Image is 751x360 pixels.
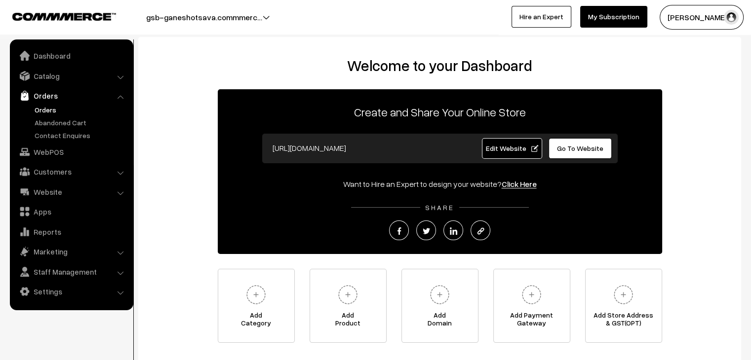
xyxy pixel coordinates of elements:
a: Orders [32,105,130,115]
a: Staff Management [12,263,130,281]
a: Settings [12,283,130,300]
a: Orders [12,87,130,105]
span: Add Store Address & GST(OPT) [586,311,662,331]
a: AddProduct [310,269,387,343]
a: Go To Website [549,138,612,159]
span: Add Domain [402,311,478,331]
button: [PERSON_NAME] [660,5,744,30]
a: WebPOS [12,143,130,161]
a: Contact Enquires [32,130,130,141]
img: plus.svg [242,281,270,308]
a: Edit Website [482,138,542,159]
a: Reports [12,223,130,241]
a: AddCategory [218,269,295,343]
a: Add Store Address& GST(OPT) [585,269,662,343]
a: COMMMERCE [12,10,99,22]
span: Add Category [218,311,294,331]
a: Customers [12,163,130,180]
a: Abandoned Cart [32,117,130,128]
a: Apps [12,203,130,220]
a: Website [12,183,130,201]
span: Add Product [310,311,386,331]
div: Want to Hire an Expert to design your website? [218,178,662,190]
span: Go To Website [557,144,603,152]
a: Marketing [12,243,130,260]
button: gsb-ganeshotsava.commmerc… [112,5,297,30]
h2: Welcome to your Dashboard [148,57,731,74]
a: Add PaymentGateway [493,269,570,343]
img: user [724,10,739,25]
img: COMMMERCE [12,13,116,20]
img: plus.svg [334,281,361,308]
img: plus.svg [610,281,637,308]
a: Click Here [502,179,537,189]
a: Hire an Expert [512,6,571,28]
p: Create and Share Your Online Store [218,103,662,121]
img: plus.svg [426,281,453,308]
span: Edit Website [485,144,538,152]
a: Dashboard [12,47,130,65]
a: Catalog [12,67,130,85]
a: My Subscription [580,6,647,28]
img: plus.svg [518,281,545,308]
a: AddDomain [401,269,478,343]
span: Add Payment Gateway [494,311,570,331]
span: SHARE [420,203,459,212]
